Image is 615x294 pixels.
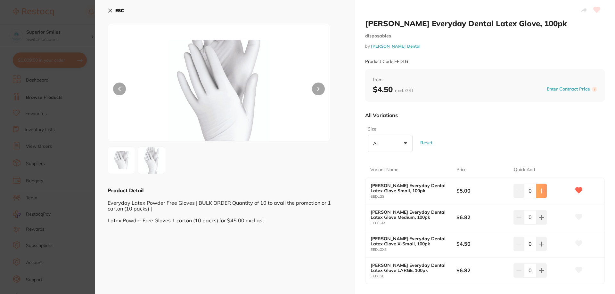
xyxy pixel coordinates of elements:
b: [PERSON_NAME] Everyday Dental Latex Glove Medium, 100pk [371,210,448,220]
span: excl. GST [395,88,414,93]
label: i [592,87,597,92]
p: Price [456,167,467,173]
img: NS1qcGc [110,149,133,172]
small: Product Code: EEDLG [365,59,408,64]
a: [PERSON_NAME] Dental [371,44,420,49]
small: EEDLGL [371,274,456,278]
button: Enter Contract Price [545,86,592,92]
span: from [373,77,597,83]
b: $5.00 [456,187,508,194]
b: Product Detail [108,187,143,194]
b: ESC [115,8,124,13]
b: [PERSON_NAME] Everyday Dental Latex Glove LARGE, 100pk [371,263,448,273]
img: LTM4Ni01MTMtanBn [140,140,163,180]
small: disposables [365,33,605,39]
small: by [365,44,605,49]
b: $4.50 [456,240,508,247]
label: Size [368,126,411,132]
div: Everyday Latex Powder Free Gloves | BULK ORDER Quantity of 10 to avail the promotion or 1 carton ... [108,194,342,223]
button: ESC [108,5,124,16]
b: $6.82 [456,214,508,221]
p: All [373,140,381,146]
button: All [368,135,413,152]
small: EEDLGS [371,195,456,199]
img: NS1qcGc [152,40,286,141]
small: EEDLGM [371,221,456,225]
b: [PERSON_NAME] Everyday Dental Latex Glove Small, 100pk [371,183,448,193]
p: Quick Add [514,167,535,173]
b: $6.82 [456,267,508,274]
p: All Variations [365,112,398,118]
button: Reset [418,131,434,155]
small: EEDLGXS [371,248,456,252]
h2: [PERSON_NAME] Everyday Dental Latex Glove, 100pk [365,19,605,28]
b: $4.50 [373,84,414,94]
p: Variant Name [370,167,398,173]
b: [PERSON_NAME] Everyday Dental Latex Glove X-Small, 100pk [371,236,448,246]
